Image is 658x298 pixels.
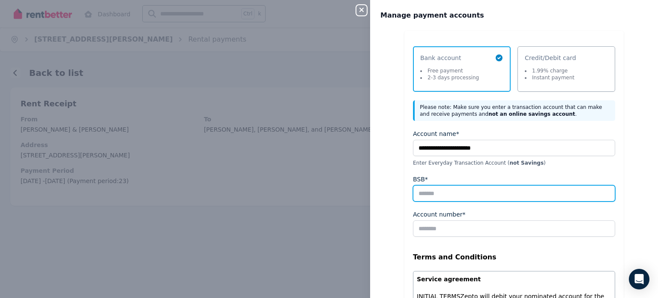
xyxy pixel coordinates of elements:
p: Enter Everyday Transaction Account ( ) [413,160,615,166]
div: Please note: Make sure you enter a transaction account that can make and receive payments and . [413,100,615,121]
li: 2-3 days processing [420,74,479,81]
li: Free payment [420,67,479,74]
div: Open Intercom Messenger [629,269,649,289]
label: Account number* [413,210,466,219]
b: not an online savings account [488,111,575,117]
b: not Savings [509,160,544,166]
label: Account name* [413,129,459,138]
legend: Terms and Conditions [413,252,615,262]
span: Bank account [420,54,479,62]
span: Manage payment accounts [380,10,484,21]
span: Credit/Debit card [525,54,576,62]
li: Instant payment [525,74,574,81]
p: Service agreement [417,275,611,283]
li: 1.99% charge [525,67,574,74]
